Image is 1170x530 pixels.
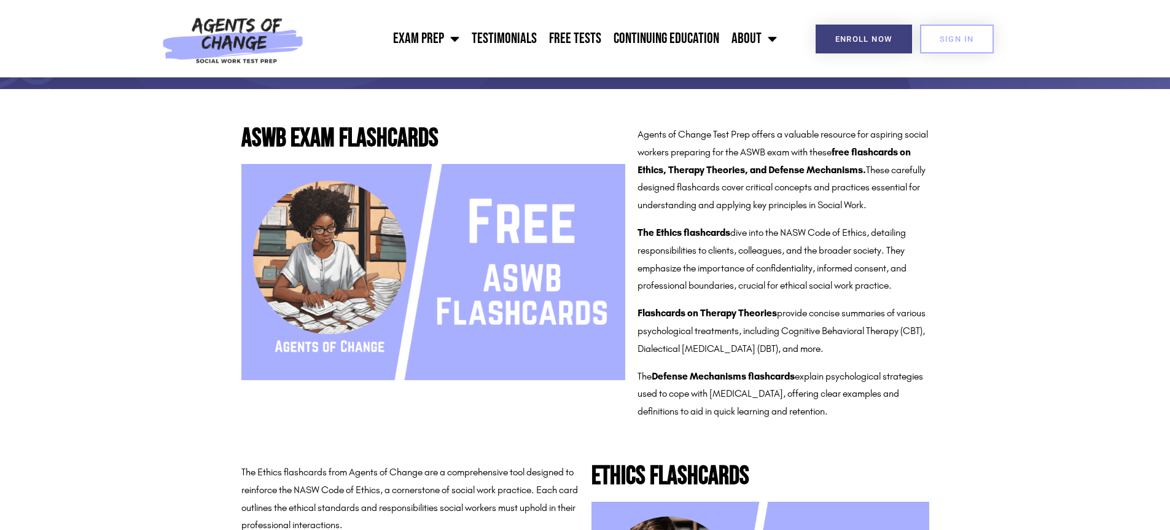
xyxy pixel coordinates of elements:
a: SIGN IN [920,25,994,53]
strong: The Ethics flashcards [638,227,730,238]
p: Agents of Change Test Prep offers a valuable resource for aspiring social workers preparing for t... [638,126,929,214]
a: Exam Prep [387,23,466,54]
span: Enroll Now [835,35,892,43]
p: provide concise summaries of various psychological treatments, including Cognitive Behavioral The... [638,305,929,357]
strong: Flashcards on Therapy Theories [638,307,777,319]
a: Enroll Now [816,25,912,53]
strong: Defense Mechanisms flashcards [652,370,795,382]
a: Continuing Education [607,23,725,54]
p: The explain psychological strategies used to cope with [MEDICAL_DATA], offering clear examples an... [638,368,929,421]
nav: Menu [310,23,783,54]
h2: ASWB Exam Flashcards [241,126,625,152]
a: Testimonials [466,23,543,54]
a: About [725,23,783,54]
p: dive into the NASW Code of Ethics, detailing responsibilities to clients, colleagues, and the bro... [638,224,929,295]
strong: free flashcards on Ethics, Therapy Theories, and Defense Mechanisms. [638,146,911,176]
h2: Ethics Flashcards [591,464,929,489]
a: Free Tests [543,23,607,54]
span: SIGN IN [940,35,974,43]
